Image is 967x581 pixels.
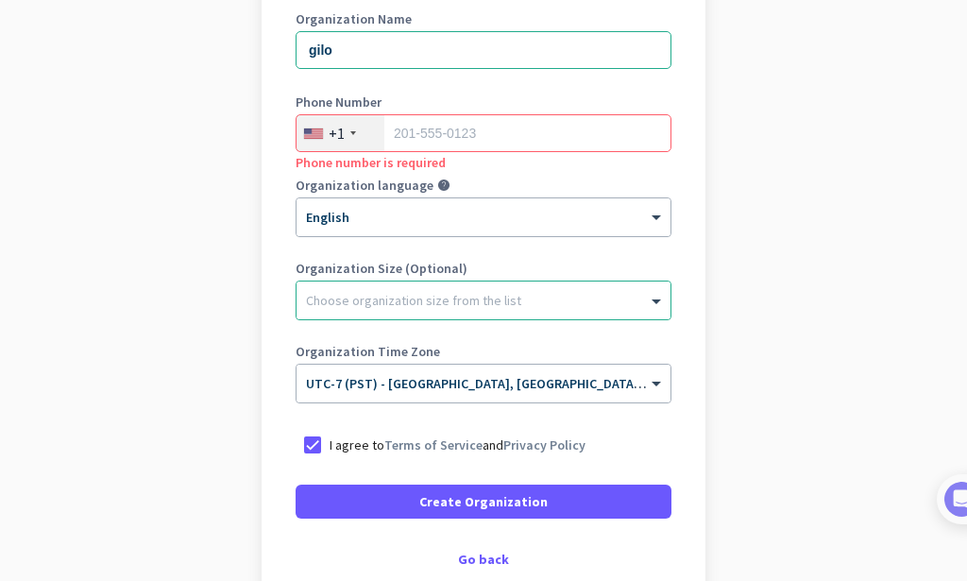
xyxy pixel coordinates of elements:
[503,436,585,453] a: Privacy Policy
[296,114,671,152] input: 201-555-0123
[296,154,446,171] span: Phone number is required
[329,124,345,143] div: +1
[296,31,671,69] input: What is the name of your organization?
[296,179,433,192] label: Organization language
[296,345,671,358] label: Organization Time Zone
[296,485,671,519] button: Create Organization
[437,179,450,192] i: help
[296,95,671,109] label: Phone Number
[296,262,671,275] label: Organization Size (Optional)
[296,12,671,26] label: Organization Name
[419,492,548,511] span: Create Organization
[384,436,483,453] a: Terms of Service
[330,436,585,454] p: I agree to and
[296,553,671,566] div: Go back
